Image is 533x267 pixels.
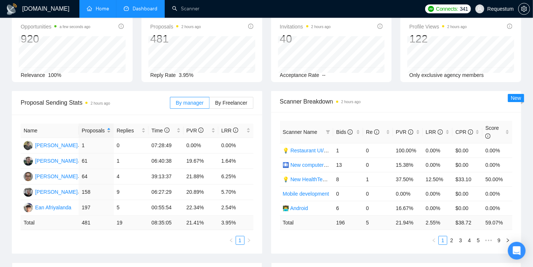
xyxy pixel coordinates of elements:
[24,142,78,148] a: AK[PERSON_NAME]
[374,129,379,135] span: info-circle
[452,172,482,186] td: $33.10
[35,172,78,180] div: [PERSON_NAME]
[79,200,113,216] td: 197
[485,133,491,139] span: info-circle
[184,169,218,185] td: 21.88%
[21,124,79,138] th: Name
[245,236,253,245] li: Next Page
[150,32,201,46] div: 481
[409,22,467,31] span: Profile Views
[465,236,474,245] li: 4
[423,201,453,215] td: 0.00%
[333,158,363,172] td: 13
[283,148,331,153] a: 💡 Restaurant UI/UX
[24,158,78,163] a: AS[PERSON_NAME]
[447,25,467,29] time: 2 hours ago
[114,153,148,169] td: 1
[35,188,78,196] div: [PERSON_NAME]
[393,186,423,201] td: 0.00%
[518,6,530,12] a: setting
[24,156,33,166] img: AS
[148,216,183,230] td: 08:35:05
[409,72,484,78] span: Only exclusive agency members
[218,200,253,216] td: 2.54%
[124,6,129,11] span: dashboard
[179,72,194,78] span: 3.95%
[21,32,90,46] div: 920
[452,186,482,201] td: $0.00
[426,129,443,135] span: LRR
[393,172,423,186] td: 37.50%
[333,215,363,230] td: 196
[432,238,436,243] span: left
[24,189,78,195] a: VL[PERSON_NAME]
[423,158,453,172] td: 0.00%
[117,126,140,135] span: Replies
[447,236,456,245] li: 2
[280,22,331,31] span: Invitations
[326,130,330,134] span: filter
[215,100,247,106] span: By Freelancer
[187,128,204,133] span: PVR
[482,186,512,201] td: 0.00%
[79,185,113,200] td: 158
[283,129,317,135] span: Scanner Name
[495,236,503,245] li: 9
[482,201,512,215] td: 0.00%
[218,138,253,153] td: 0.00%
[24,203,33,212] img: EA
[333,201,363,215] td: 6
[35,157,78,165] div: [PERSON_NAME]
[396,129,413,135] span: PVR
[176,100,204,106] span: By manager
[184,216,218,230] td: 21.41 %
[184,200,218,216] td: 22.34%
[172,6,199,12] a: searchScanner
[114,169,148,185] td: 4
[164,128,170,133] span: info-circle
[448,236,456,244] a: 2
[227,236,236,245] button: left
[482,172,512,186] td: 50.00%
[485,125,499,139] span: Score
[181,25,201,29] time: 2 hours ago
[184,185,218,200] td: 20.89%
[24,173,78,179] a: IK[PERSON_NAME]
[457,236,465,244] a: 3
[333,172,363,186] td: 8
[393,215,423,230] td: 21.94 %
[280,32,331,46] div: 40
[283,191,329,197] a: Mobile development
[363,172,393,186] td: 1
[87,6,109,12] a: homeHome
[482,143,512,158] td: 0.00%
[430,236,438,245] button: left
[114,200,148,216] td: 5
[393,143,423,158] td: 100.00%
[24,187,33,197] img: VL
[48,72,61,78] span: 100%
[511,95,521,101] span: New
[148,138,183,153] td: 07:28:49
[248,24,253,29] span: info-circle
[333,186,363,201] td: 0
[452,143,482,158] td: $0.00
[236,236,245,245] li: 1
[348,129,353,135] span: info-circle
[366,129,379,135] span: Re
[79,216,113,230] td: 481
[150,22,201,31] span: Proposals
[114,216,148,230] td: 19
[90,101,110,105] time: 2 hours ago
[393,201,423,215] td: 16.67%
[341,100,361,104] time: 2 hours ago
[114,138,148,153] td: 0
[148,200,183,216] td: 00:55:54
[363,201,393,215] td: 0
[423,143,453,158] td: 0.00%
[452,201,482,215] td: $0.00
[59,25,90,29] time: a few seconds ago
[430,236,438,245] li: Previous Page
